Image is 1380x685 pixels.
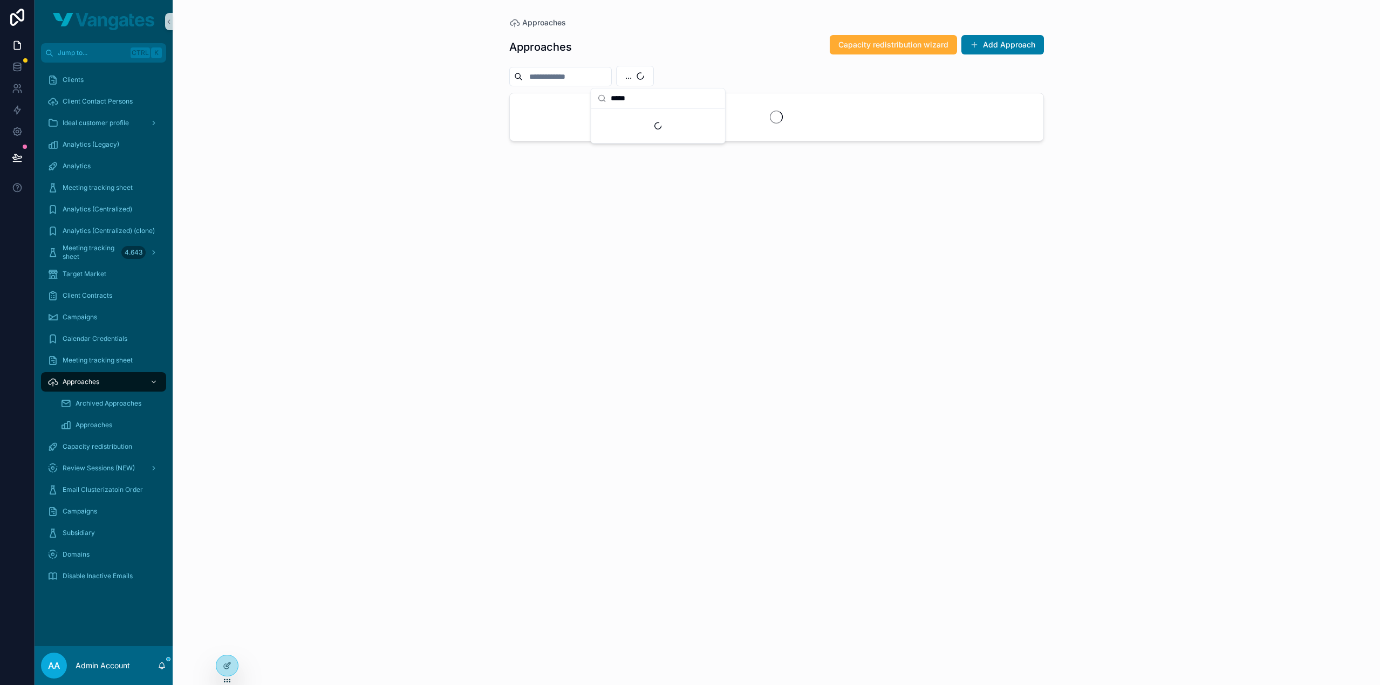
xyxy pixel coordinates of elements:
span: Disable Inactive Emails [63,572,133,580]
a: Meeting tracking sheet4.643 [41,243,166,262]
span: Domains [63,550,90,559]
a: Approaches [54,415,166,435]
span: ... [625,71,632,81]
span: Capacity redistribution [63,442,132,451]
a: Archived Approaches [54,394,166,413]
a: Email Clusterizatoin Order [41,480,166,499]
a: Campaigns [41,502,166,521]
span: Approaches [522,17,566,28]
span: Client Contracts [63,291,112,300]
p: Admin Account [76,660,130,671]
span: Target Market [63,270,106,278]
a: Calendar Credentials [41,329,166,348]
span: Approaches [76,421,112,429]
a: Approaches [41,372,166,392]
a: Analytics [41,156,166,176]
img: App logo [53,13,154,30]
span: Meeting tracking sheet [63,244,117,261]
a: Campaigns [41,307,166,327]
span: Clients [63,76,84,84]
a: Disable Inactive Emails [41,566,166,586]
span: AA [48,659,60,672]
a: Meeting tracking sheet [41,178,166,197]
span: K [152,49,161,57]
a: Client Contracts [41,286,166,305]
span: Email Clusterizatoin Order [63,485,143,494]
a: Domains [41,545,166,564]
span: Client Contact Persons [63,97,133,106]
span: Meeting tracking sheet [63,183,133,192]
span: Meeting tracking sheet [63,356,133,365]
a: Analytics (Centralized) [41,200,166,219]
span: Approaches [63,378,99,386]
a: Target Market [41,264,166,284]
a: Analytics (Centralized) (clone) [41,221,166,241]
span: Ideal customer profile [63,119,129,127]
div: Suggestions [591,108,725,143]
span: Analytics (Centralized) (clone) [63,227,155,235]
a: Meeting tracking sheet [41,351,166,370]
span: Capacity redistribution wizard [838,39,948,50]
span: Analytics (Centralized) [63,205,132,214]
span: Subsidiary [63,529,95,537]
div: 4.643 [121,246,146,259]
button: Capacity redistribution wizard [830,35,957,54]
a: Client Contact Persons [41,92,166,111]
a: Review Sessions (NEW) [41,458,166,478]
h1: Approaches [509,39,572,54]
button: Jump to...CtrlK [41,43,166,63]
a: Subsidiary [41,523,166,543]
a: Clients [41,70,166,90]
button: Select Button [616,66,654,86]
a: Ideal customer profile [41,113,166,133]
div: scrollable content [35,63,173,600]
span: Analytics [63,162,91,170]
span: Campaigns [63,507,97,516]
span: Archived Approaches [76,399,141,408]
button: Add Approach [961,35,1044,54]
span: Jump to... [58,49,126,57]
span: Campaigns [63,313,97,321]
a: Approaches [509,17,566,28]
span: Analytics (Legacy) [63,140,119,149]
a: Capacity redistribution [41,437,166,456]
span: Review Sessions (NEW) [63,464,135,472]
span: Calendar Credentials [63,334,127,343]
a: Analytics (Legacy) [41,135,166,154]
span: Ctrl [131,47,150,58]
